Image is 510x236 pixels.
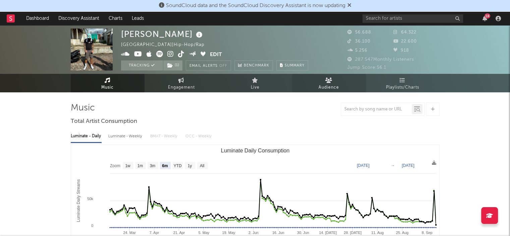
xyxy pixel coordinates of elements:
[251,84,260,92] span: Live
[319,231,337,235] text: 14. [DATE]
[218,74,292,92] a: Live
[166,3,345,8] span: SoundCloud data and the SoundCloud Discovery Assistant is now updating
[341,107,412,112] input: Search by song name or URL
[71,131,102,142] div: Luminate - Daily
[108,131,144,142] div: Luminate - Weekly
[121,41,212,49] div: [GEOGRAPHIC_DATA] | Hip-Hop/Rap
[76,179,80,222] text: Luminate Daily Streams
[234,60,273,70] a: Benchmark
[248,231,258,235] text: 2. Jun
[285,64,304,67] span: Summary
[163,60,183,70] span: ( 1 )
[222,231,235,235] text: 19. May
[21,12,54,25] a: Dashboard
[125,163,130,168] text: 1w
[71,74,145,92] a: Music
[396,231,408,235] text: 25. Aug
[276,60,308,70] button: Summary
[347,65,386,70] span: Jump Score: 56.1
[137,163,143,168] text: 1m
[393,48,409,53] span: 918
[366,74,440,92] a: Playlists/Charts
[371,231,384,235] text: 11. Aug
[87,197,93,201] text: 50k
[244,62,269,70] span: Benchmark
[221,148,289,153] text: Luminate Daily Consumption
[319,84,339,92] span: Audience
[272,231,284,235] text: 16. Jun
[344,231,361,235] text: 28. [DATE]
[173,231,185,235] text: 21. Apr
[200,163,204,168] text: All
[393,30,416,35] span: 64.322
[150,163,155,168] text: 3m
[210,51,222,59] button: Edit
[347,30,371,35] span: 56.688
[347,3,351,8] span: Dismiss
[393,39,417,44] span: 22.600
[219,64,227,68] em: Off
[347,39,371,44] span: 36.100
[347,48,367,53] span: 5.256
[110,163,120,168] text: Zoom
[297,231,309,235] text: 30. Jun
[187,163,192,168] text: 1y
[163,60,182,70] button: (1)
[362,14,463,23] input: Search for artists
[391,163,395,168] text: →
[386,84,419,92] span: Playlists/Charts
[121,60,163,70] button: Tracking
[292,74,366,92] a: Audience
[162,163,168,168] text: 6m
[54,12,104,25] a: Discovery Assistant
[121,29,204,40] div: [PERSON_NAME]
[421,231,432,235] text: 8. Sep
[145,74,218,92] a: Engagement
[186,60,231,70] button: Email AlertsOff
[402,163,414,168] text: [DATE]
[357,163,370,168] text: [DATE]
[149,231,159,235] text: 7. Apr
[127,12,149,25] a: Leads
[101,84,114,92] span: Music
[123,231,136,235] text: 24. Mar
[485,13,490,18] div: 14
[168,84,195,92] span: Engagement
[71,117,137,126] span: Total Artist Consumption
[91,224,93,228] text: 0
[104,12,127,25] a: Charts
[198,231,210,235] text: 5. May
[173,163,181,168] text: YTD
[347,57,414,62] span: 287.547 Monthly Listeners
[483,16,487,21] button: 14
